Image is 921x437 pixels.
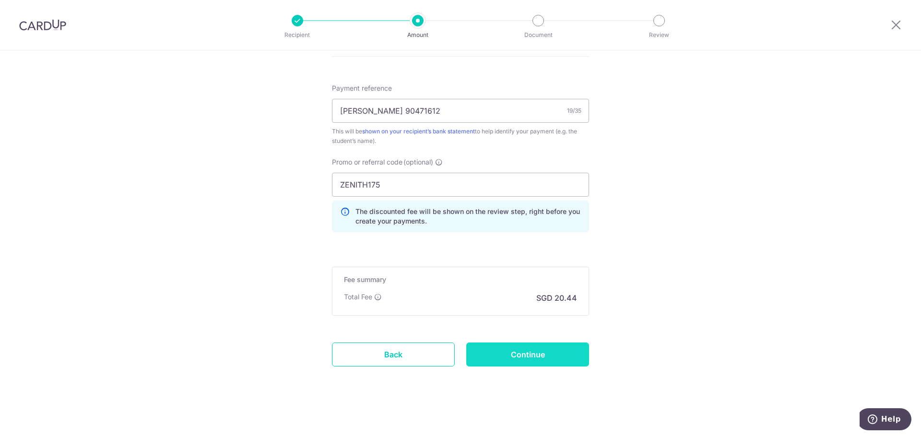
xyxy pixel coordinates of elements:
p: SGD 20.44 [536,292,577,304]
a: Back [332,343,455,366]
div: This will be to help identify your payment (e.g. the student’s name). [332,127,589,146]
h5: Fee summary [344,275,577,284]
img: CardUp [19,19,66,31]
div: 19/35 [567,106,581,116]
p: Document [503,30,574,40]
input: Continue [466,343,589,366]
p: The discounted fee will be shown on the review step, right before you create your payments. [355,207,581,226]
p: Review [624,30,695,40]
a: shown on your recipient’s bank statement [362,128,475,135]
p: Recipient [262,30,333,40]
span: Promo or referral code [332,157,402,167]
iframe: Opens a widget where you can find more information [860,408,911,432]
p: Total Fee [344,292,372,302]
span: Payment reference [332,83,392,93]
p: Amount [382,30,453,40]
span: (optional) [403,157,433,167]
